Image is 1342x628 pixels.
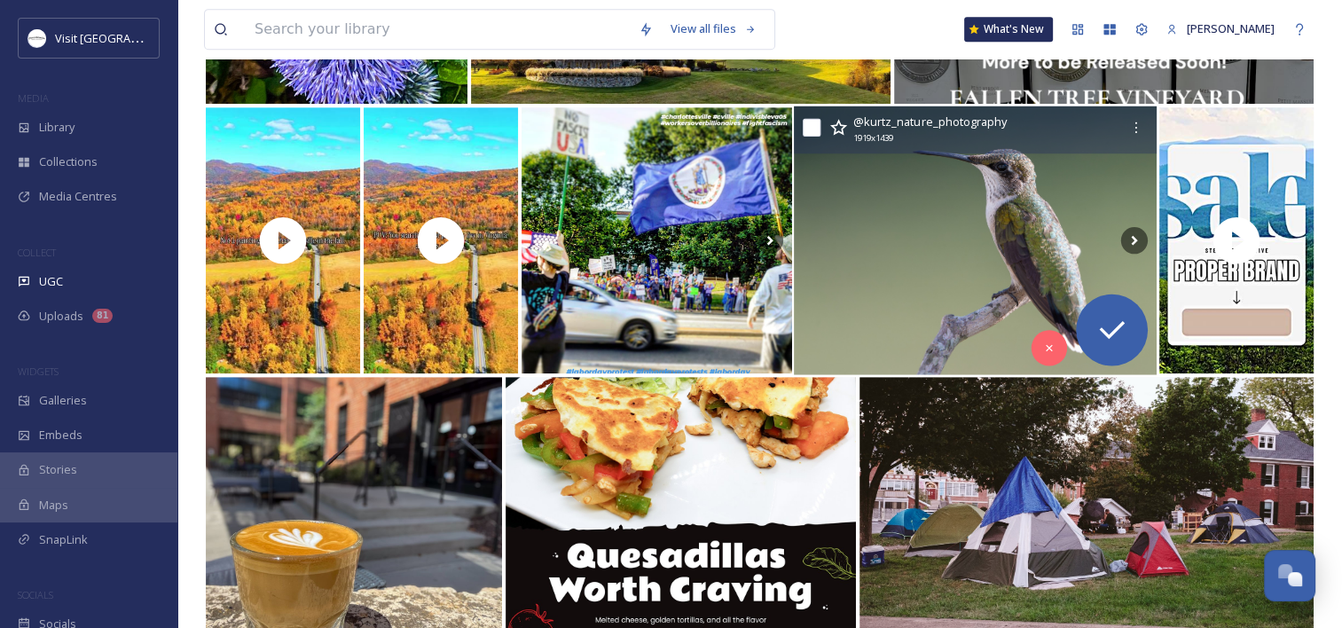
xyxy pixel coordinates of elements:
span: MEDIA [18,91,49,105]
img: thumbnail [203,107,363,373]
img: A few stills of that young Ruby-throated Hummingbird I shared with you all yesterday. He looks qu... [794,106,1157,375]
a: What's New [964,17,1053,42]
span: Maps [39,497,68,514]
span: Galleries [39,392,87,409]
span: @ kurtz_nature_photography [853,114,1008,130]
span: Library [39,119,75,136]
img: Circle%20Logo.png [28,29,46,47]
span: Media Centres [39,188,117,205]
span: SnapLink [39,531,88,548]
span: SOCIALS [18,588,53,601]
span: Embeds [39,427,82,444]
span: UGC [39,273,63,290]
span: Collections [39,153,98,170]
img: #cville #workersoverbillionaires #fightfascism #laborday #labordayprotest #labordayprotests [522,107,792,373]
input: Search your library [246,10,630,49]
span: Visit [GEOGRAPHIC_DATA] [55,29,192,46]
img: thumbnail [361,107,521,373]
span: 1919 x 1439 [853,132,893,145]
span: WIDGETS [18,365,59,378]
img: thumbnail [1157,107,1316,373]
span: [PERSON_NAME] [1187,20,1275,36]
button: Open Chat [1264,550,1315,601]
span: COLLECT [18,246,56,259]
div: 81 [92,309,113,323]
a: [PERSON_NAME] [1158,12,1283,46]
a: View all files [662,12,765,46]
span: Uploads [39,308,83,325]
span: Stories [39,461,77,478]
